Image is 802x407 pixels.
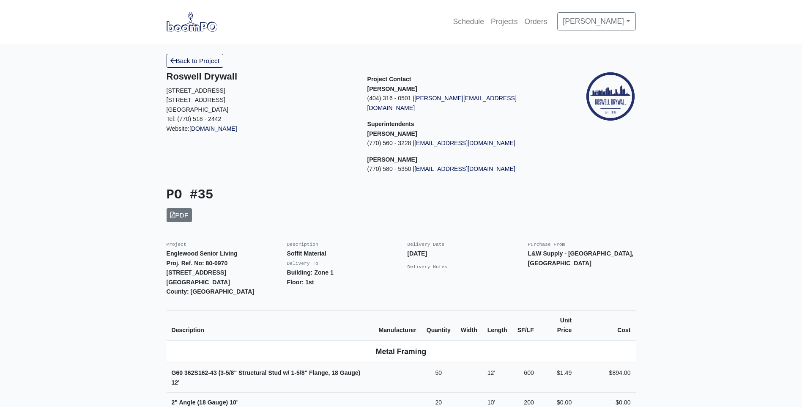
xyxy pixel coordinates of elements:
[376,347,426,356] b: Metal Framing
[167,269,227,276] strong: [STREET_ADDRESS]
[287,250,326,257] strong: Soffit Material
[487,12,521,31] a: Projects
[287,261,318,266] small: Delivery To
[167,71,355,82] h5: Roswell Drywall
[287,279,314,286] strong: Floor: 1st
[408,242,445,247] small: Delivery Date
[367,121,414,127] span: Superintendents
[487,369,495,376] span: 12'
[167,114,355,124] p: Tel: (770) 518 - 2442
[577,363,635,393] td: $894.00
[374,310,422,340] th: Manufacturer
[577,310,635,340] th: Cost
[367,156,417,163] strong: [PERSON_NAME]
[172,369,361,386] strong: G60 362S162-43 (3-5/8" Structural Stud w/ 1-5/8" Flange, 18 Gauge)
[167,54,224,68] a: Back to Project
[367,138,556,148] p: (770) 560 - 3228 |
[422,310,456,340] th: Quantity
[539,363,577,393] td: $1.49
[450,12,487,31] a: Schedule
[408,250,427,257] strong: [DATE]
[230,399,238,406] span: 10'
[367,76,411,82] span: Project Contact
[414,140,515,146] a: [EMAIL_ADDRESS][DOMAIN_NAME]
[167,279,230,286] strong: [GEOGRAPHIC_DATA]
[167,310,374,340] th: Description
[487,399,495,406] span: 10'
[539,310,577,340] th: Unit Price
[167,12,217,31] img: boomPO
[482,310,512,340] th: Length
[167,95,355,105] p: [STREET_ADDRESS]
[189,125,237,132] a: [DOMAIN_NAME]
[167,71,355,133] div: Website:
[172,399,238,406] strong: 2" Angle (18 Gauge)
[422,363,456,393] td: 50
[528,249,636,268] p: L&W Supply - [GEOGRAPHIC_DATA], [GEOGRAPHIC_DATA]
[512,310,539,340] th: SF/LF
[287,269,334,276] strong: Building: Zone 1
[512,363,539,393] td: 600
[367,93,556,113] p: (404) 316 - 0501 |
[414,165,515,172] a: [EMAIL_ADDRESS][DOMAIN_NAME]
[167,86,355,96] p: [STREET_ADDRESS]
[167,242,186,247] small: Project
[367,85,417,92] strong: [PERSON_NAME]
[521,12,551,31] a: Orders
[167,250,238,257] strong: Englewood Senior Living
[287,242,318,247] small: Description
[167,288,255,295] strong: County: [GEOGRAPHIC_DATA]
[557,12,635,30] a: [PERSON_NAME]
[367,130,417,137] strong: [PERSON_NAME]
[367,164,556,174] p: (770) 580 - 5350 |
[408,264,448,269] small: Delivery Notes
[367,95,517,111] a: [PERSON_NAME][EMAIL_ADDRESS][DOMAIN_NAME]
[172,379,180,386] span: 12'
[167,208,192,222] a: PDF
[528,242,565,247] small: Purchase From
[167,260,228,267] strong: Proj. Ref. No: 80-0970
[456,310,482,340] th: Width
[167,105,355,115] p: [GEOGRAPHIC_DATA]
[167,187,395,203] h3: PO #35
